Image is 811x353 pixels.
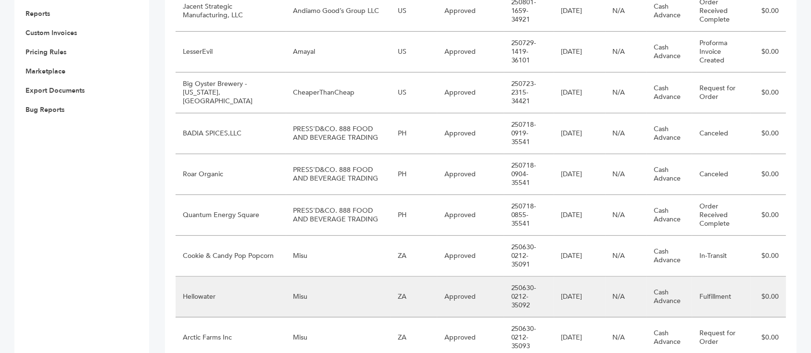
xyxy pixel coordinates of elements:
[647,154,693,195] td: Cash Advance
[692,113,751,154] td: Canceled
[606,195,647,236] td: N/A
[504,195,554,236] td: 250718-0855-35541
[25,86,85,95] a: Export Documents
[286,113,391,154] td: PRESS'D&CO. 888 FOOD AND BEVERAGE TRADING
[554,73,606,113] td: [DATE]
[647,32,693,73] td: Cash Advance
[437,73,504,113] td: Approved
[25,9,50,18] a: Reports
[606,154,647,195] td: N/A
[176,195,286,236] td: Quantum Energy Square
[504,277,554,317] td: 250630-0212-35092
[286,277,391,317] td: Misu
[437,32,504,73] td: Approved
[176,277,286,317] td: Hellowater
[751,154,786,195] td: $0.00
[286,195,391,236] td: PRESS'D&CO. 888 FOOD AND BEVERAGE TRADING
[647,236,693,277] td: Cash Advance
[692,154,751,195] td: Canceled
[176,236,286,277] td: Cookie & Candy Pop Popcorn
[606,32,647,73] td: N/A
[606,236,647,277] td: N/A
[25,48,66,57] a: Pricing Rules
[606,73,647,113] td: N/A
[647,277,693,317] td: Cash Advance
[437,195,504,236] td: Approved
[606,277,647,317] td: N/A
[176,154,286,195] td: Roar Organic
[751,195,786,236] td: $0.00
[606,113,647,154] td: N/A
[554,195,606,236] td: [DATE]
[176,113,286,154] td: BADIA SPICES,LLC
[437,236,504,277] td: Approved
[692,195,751,236] td: Order Received Complete
[504,113,554,154] td: 250718-0919-35541
[504,73,554,113] td: 250723-2315-34421
[554,32,606,73] td: [DATE]
[286,236,391,277] td: Misu
[692,32,751,73] td: Proforma Invoice Created
[751,236,786,277] td: $0.00
[391,32,437,73] td: US
[391,113,437,154] td: PH
[647,73,693,113] td: Cash Advance
[554,154,606,195] td: [DATE]
[25,105,64,114] a: Bug Reports
[647,113,693,154] td: Cash Advance
[176,73,286,113] td: Big Oyster Brewery - [US_STATE], [GEOGRAPHIC_DATA]
[647,195,693,236] td: Cash Advance
[751,73,786,113] td: $0.00
[554,236,606,277] td: [DATE]
[25,67,65,76] a: Marketplace
[692,236,751,277] td: In-Transit
[751,113,786,154] td: $0.00
[391,73,437,113] td: US
[554,277,606,317] td: [DATE]
[751,277,786,317] td: $0.00
[554,113,606,154] td: [DATE]
[286,154,391,195] td: PRESS'D&CO. 888 FOOD AND BEVERAGE TRADING
[437,277,504,317] td: Approved
[504,32,554,73] td: 250729-1419-36101
[437,154,504,195] td: Approved
[692,277,751,317] td: Fulfillment
[391,236,437,277] td: ZA
[437,113,504,154] td: Approved
[391,154,437,195] td: PH
[391,195,437,236] td: PH
[176,32,286,73] td: LesserEvil
[692,73,751,113] td: Request for Order
[391,277,437,317] td: ZA
[504,236,554,277] td: 250630-0212-35091
[286,32,391,73] td: Amayal
[286,73,391,113] td: CheaperThanCheap
[751,32,786,73] td: $0.00
[504,154,554,195] td: 250718-0904-35541
[25,28,77,37] a: Custom Invoices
